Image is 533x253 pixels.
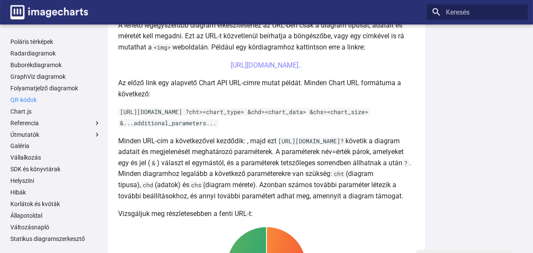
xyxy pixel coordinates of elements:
[10,131,39,138] font: Útmutatók
[118,137,276,145] font: Minden URL-cím a következővel kezdődik: , majd ezt
[172,43,365,51] font: weboldalán. Például egy kördiagramhoz kattintson erre a linkre:
[118,181,403,200] font: (diagram mérete). Azonban számos további paraméter létezik a további beállításokhoz, és annyi tov...
[10,49,101,57] a: Radardiagramok
[10,5,88,19] img: logó
[10,200,101,208] a: Korlátok és kvóták
[118,108,370,127] code: [URL][DOMAIN_NAME] ?cht=<chart_type> &chd=<chart_data> &chs=<chart_size> &...additional_parameter...
[141,181,155,189] code: chd
[231,61,302,69] a: [URL][DOMAIN_NAME]..
[10,165,101,173] a: SDK és könyvtárak
[276,137,345,145] code: [URL][DOMAIN_NAME]?
[10,120,39,126] font: Referencia
[10,50,56,57] font: Radardiagramok
[10,38,101,46] a: Poláris térképek
[10,154,101,161] a: Vállalkozás
[118,210,253,218] font: Vizsgáljuk meg részletesebben a fenti URL-t:
[402,159,409,167] code: ?
[10,177,34,184] font: Helyszíni
[10,235,101,243] a: Statikus diagramszerkesztő
[427,4,528,20] input: Keresés
[10,142,101,150] a: Galéria
[118,21,404,51] font: A lehető legegyszerűbb diagram elkészítéséhez az URL-ben csak a diagram típusát, adatait és méret...
[10,73,66,80] font: GraphViz diagramok
[10,188,101,196] a: Hibák
[118,170,373,189] font: (diagram típusa),
[10,73,101,80] a: GraphViz diagramok
[10,84,101,92] a: Folyamatjelző diagramok
[10,62,62,68] font: Buborékdiagramok
[10,154,41,161] font: Vállalkozás
[10,61,101,69] a: Buborékdiagramok
[10,201,60,207] font: Korlátok és kvóták
[189,181,203,189] code: chs
[7,2,91,23] a: Képdiagramok dokumentációja
[10,108,31,115] font: Chart.js
[10,142,29,149] font: Galéria
[10,108,101,115] a: Chart.js
[157,159,402,167] font: ) választ el egymástól, és a paraméterek tetszőleges sorrendben állhatnak a után
[152,43,172,51] code: <img>
[118,79,401,98] font: Az előző link egy alapvető Chart API URL-címre mutat példát. Minden Chart URL formátuma a következő:
[155,181,189,189] font: (adatok) és
[10,212,42,219] font: Állapotoldal
[10,223,101,231] a: Változásnapló
[10,166,60,173] font: SDK és könyvtárak
[332,170,346,178] code: cht
[10,235,85,242] font: Statikus diagramszerkesztő
[10,177,101,185] a: Helyszíni
[10,212,101,219] a: Állapotoldal
[10,96,101,104] a: QR-kódok
[10,38,53,45] font: Poláris térképek
[10,85,78,92] font: Folyamatjelző diagramok
[150,159,157,167] code: &
[10,224,49,231] font: Változásnapló
[10,189,26,196] font: Hibák
[118,137,404,167] font: követik a diagram adatait és megjelenését meghatározó paraméterek. A paraméterek név=érték párok,...
[10,96,37,103] font: QR-kódok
